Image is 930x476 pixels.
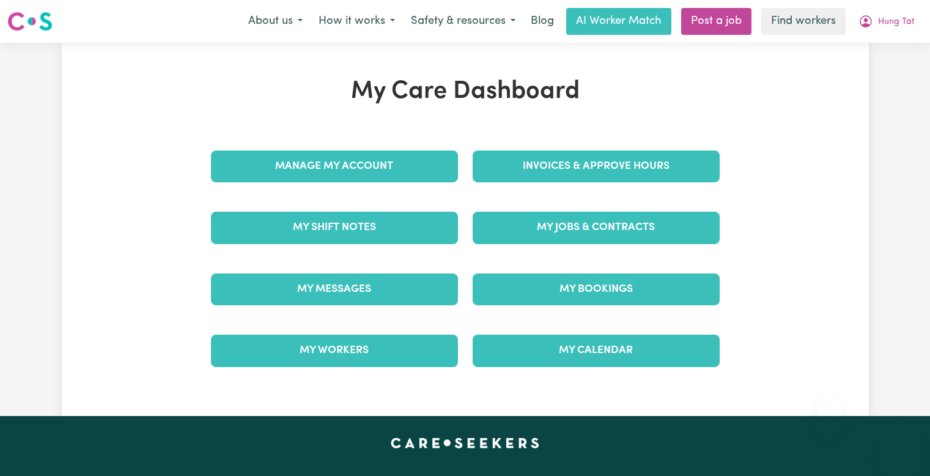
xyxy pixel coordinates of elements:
a: Invoices & Approve Hours [473,151,720,182]
button: My Account [851,9,923,34]
iframe: Close message [817,398,842,422]
a: My Workers [211,335,458,366]
a: My Shift Notes [211,212,458,244]
button: About us [240,9,311,34]
a: Find workers [761,8,846,35]
a: My Messages [211,273,458,305]
a: My Bookings [473,273,720,305]
h1: My Care Dashboard [204,77,727,106]
span: Hung Tat [878,15,915,29]
a: Blog [523,8,561,35]
a: Manage My Account [211,151,458,182]
a: My Jobs & Contracts [473,212,720,244]
a: Careseekers home page [391,438,539,448]
a: Careseekers logo [7,7,53,35]
img: Careseekers logo [7,10,53,32]
a: AI Worker Match [566,8,671,35]
iframe: Button to launch messaging window [881,427,920,466]
a: Post a job [681,8,751,35]
button: How it works [311,9,403,34]
a: My Calendar [473,335,720,366]
button: Safety & resources [403,9,523,34]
